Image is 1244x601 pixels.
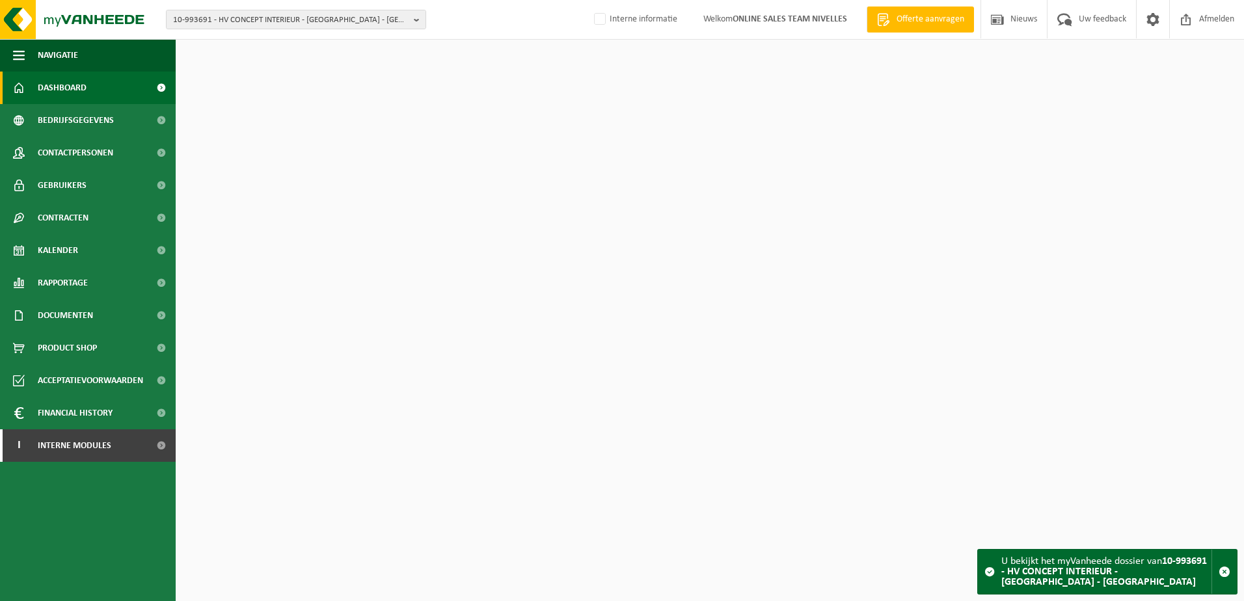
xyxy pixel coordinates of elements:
span: Interne modules [38,429,111,462]
span: Documenten [38,299,93,332]
span: Kalender [38,234,78,267]
span: Product Shop [38,332,97,364]
span: Navigatie [38,39,78,72]
strong: 10-993691 - HV CONCEPT INTERIEUR - [GEOGRAPHIC_DATA] - [GEOGRAPHIC_DATA] [1001,556,1207,587]
span: Acceptatievoorwaarden [38,364,143,397]
label: Interne informatie [591,10,677,29]
span: Dashboard [38,72,87,104]
span: Rapportage [38,267,88,299]
span: Contactpersonen [38,137,113,169]
button: 10-993691 - HV CONCEPT INTERIEUR - [GEOGRAPHIC_DATA] - [GEOGRAPHIC_DATA] [166,10,426,29]
span: Contracten [38,202,88,234]
span: Gebruikers [38,169,87,202]
span: I [13,429,25,462]
span: Offerte aanvragen [893,13,967,26]
span: 10-993691 - HV CONCEPT INTERIEUR - [GEOGRAPHIC_DATA] - [GEOGRAPHIC_DATA] [173,10,409,30]
strong: ONLINE SALES TEAM NIVELLES [733,14,847,24]
a: Offerte aanvragen [867,7,974,33]
span: Bedrijfsgegevens [38,104,114,137]
span: Financial History [38,397,113,429]
div: U bekijkt het myVanheede dossier van [1001,550,1211,594]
